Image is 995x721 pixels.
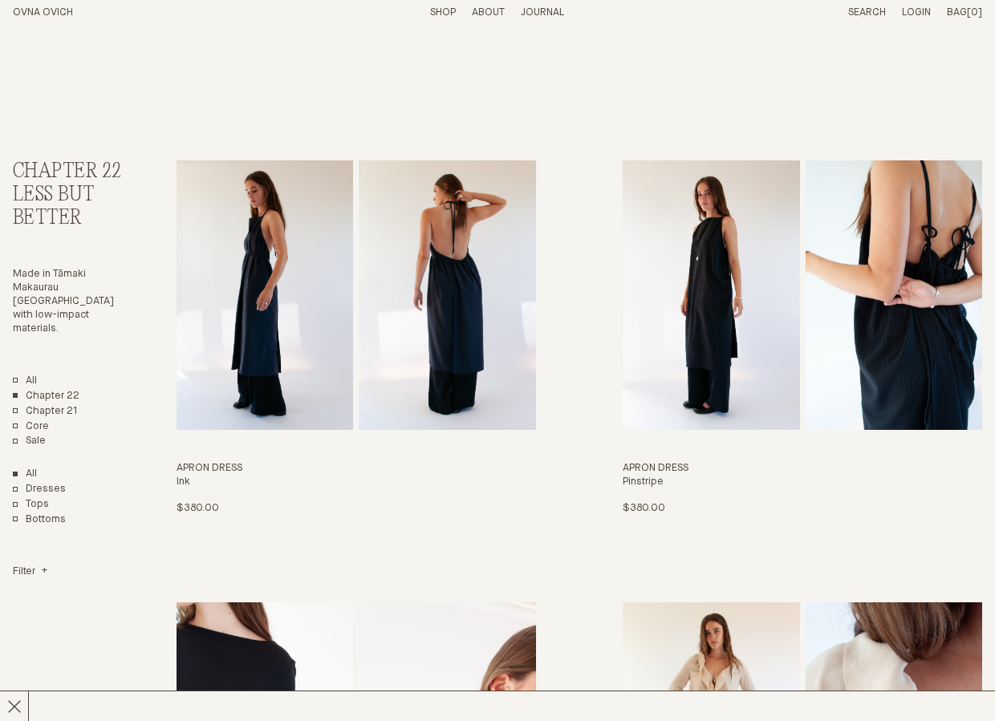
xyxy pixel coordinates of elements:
a: Apron Dress [623,160,982,516]
h4: Pinstripe [623,476,982,489]
span: [0] [967,7,982,18]
a: Show All [13,468,37,481]
a: Search [848,7,886,18]
h4: Ink [177,476,536,489]
a: Bottoms [13,513,66,527]
a: All [13,375,37,388]
a: Core [13,420,49,434]
span: $380.00 [177,503,219,513]
img: Apron Dress [177,160,354,430]
a: Sale [13,435,46,448]
span: $380.00 [623,503,665,513]
a: Tops [13,498,49,512]
p: Made in Tāmaki Makaurau [GEOGRAPHIC_DATA] with low-impact materials. [13,268,123,335]
h2: Chapter 22 [13,160,123,184]
h3: Apron Dress [177,462,536,476]
h3: Apron Dress [623,462,982,476]
a: Chapter 22 [13,390,79,403]
a: Chapter 21 [13,405,78,419]
a: Home [13,7,73,18]
summary: Filter [13,565,47,579]
a: Login [902,7,931,18]
a: Apron Dress [177,160,536,516]
a: Dresses [13,483,66,496]
a: Journal [521,7,564,18]
img: Apron Dress [623,160,800,430]
h3: Less But Better [13,184,123,230]
span: Bag [947,7,967,18]
a: Shop [430,7,456,18]
summary: About [472,6,505,20]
